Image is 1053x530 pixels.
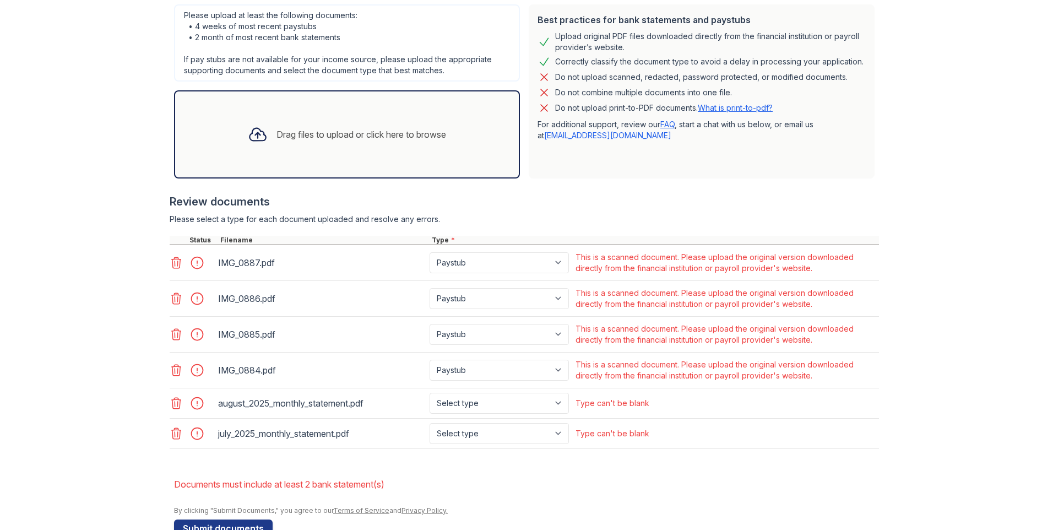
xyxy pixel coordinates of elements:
div: IMG_0885.pdf [218,326,425,343]
p: For additional support, review our , start a chat with us below, or email us at [538,119,866,141]
div: This is a scanned document. Please upload the original version downloaded directly from the finan... [576,323,877,345]
div: This is a scanned document. Please upload the original version downloaded directly from the finan... [576,359,877,381]
li: Documents must include at least 2 bank statement(s) [174,473,879,495]
a: [EMAIL_ADDRESS][DOMAIN_NAME] [544,131,671,140]
div: This is a scanned document. Please upload the original version downloaded directly from the finan... [576,252,877,274]
div: Please upload at least the following documents: • 4 weeks of most recent paystubs • 2 month of mo... [174,4,520,82]
div: Type [430,236,879,245]
a: Privacy Policy. [401,506,448,515]
p: Do not upload print-to-PDF documents. [555,102,773,113]
div: Do not combine multiple documents into one file. [555,86,732,99]
div: Type can't be blank [576,398,649,409]
div: Type can't be blank [576,428,649,439]
div: Drag files to upload or click here to browse [276,128,446,141]
div: By clicking "Submit Documents," you agree to our and [174,506,879,515]
div: Review documents [170,194,879,209]
a: What is print-to-pdf? [698,103,773,112]
div: IMG_0886.pdf [218,290,425,307]
div: Status [187,236,218,245]
a: Terms of Service [333,506,389,515]
div: IMG_0884.pdf [218,361,425,379]
div: july_2025_monthly_statement.pdf [218,425,425,442]
div: Please select a type for each document uploaded and resolve any errors. [170,214,879,225]
div: This is a scanned document. Please upload the original version downloaded directly from the finan... [576,288,877,310]
div: august_2025_monthly_statement.pdf [218,394,425,412]
div: Filename [218,236,430,245]
div: Best practices for bank statements and paystubs [538,13,866,26]
div: Upload original PDF files downloaded directly from the financial institution or payroll provider’... [555,31,866,53]
div: Correctly classify the document type to avoid a delay in processing your application. [555,55,864,68]
div: IMG_0887.pdf [218,254,425,272]
div: Do not upload scanned, redacted, password protected, or modified documents. [555,71,848,84]
a: FAQ [660,120,675,129]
